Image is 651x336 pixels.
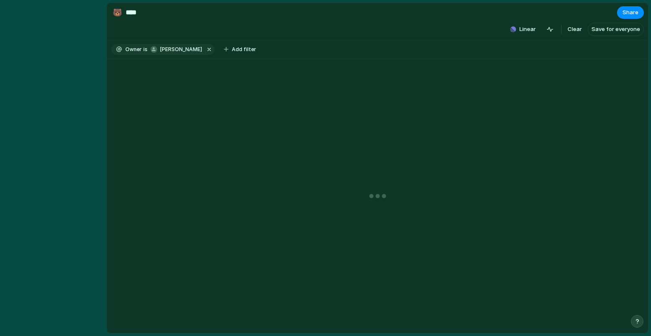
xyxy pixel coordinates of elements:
span: Linear [519,25,536,34]
button: Share [617,6,644,19]
span: Save for everyone [591,25,640,34]
span: Clear [568,25,582,34]
span: [PERSON_NAME] [160,46,202,53]
button: is [142,45,149,54]
span: Share [622,8,638,17]
button: [PERSON_NAME] [148,45,204,54]
span: Owner [125,46,142,53]
button: Clear [564,23,585,36]
span: is [143,46,148,53]
button: Save for everyone [588,23,644,36]
div: 🐻 [113,7,122,18]
button: 🐻 [111,6,124,19]
button: Add filter [219,44,261,55]
span: Add filter [232,46,256,53]
button: Linear [507,23,539,36]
